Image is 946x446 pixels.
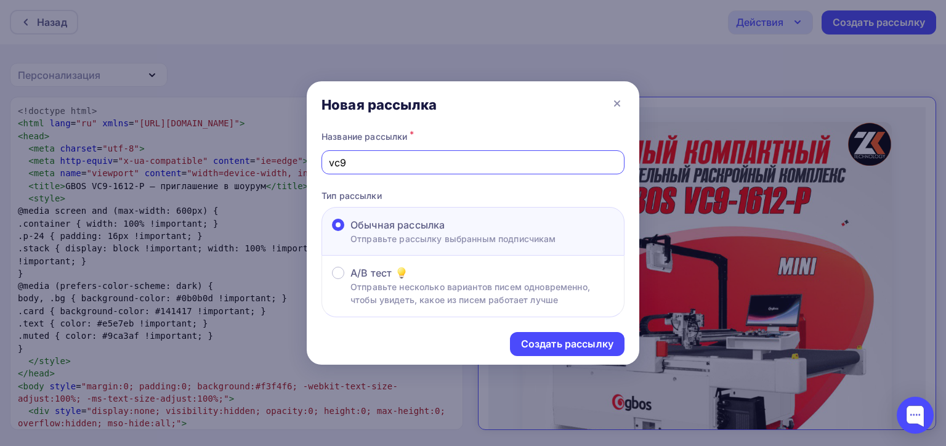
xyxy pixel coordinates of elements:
[321,96,437,113] div: Новая рассылка
[329,155,618,170] input: Придумайте название рассылки
[321,128,625,145] div: Название рассылки
[350,280,614,306] p: Отправьте несколько вариантов писем одновременно, чтобы увидеть, какое из писем работает лучше
[521,337,613,351] div: Создать рассылку
[350,232,556,245] p: Отправьте рассылку выбранным подписчикам
[321,189,625,202] p: Тип рассылки
[350,217,445,232] span: Обычная рассылка
[350,266,392,280] span: A/B тест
